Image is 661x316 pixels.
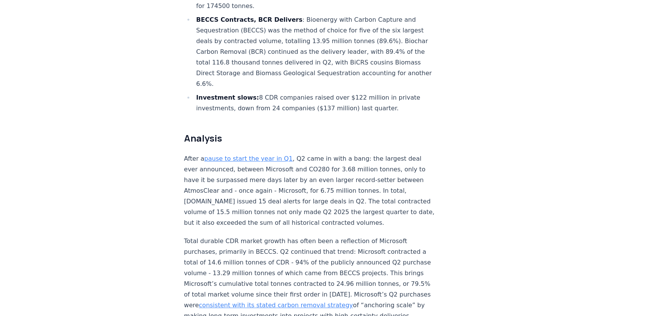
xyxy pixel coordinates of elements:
li: 8 CDR companies raised over $122 million in private investments, down from 24 companies ($137 mil... [194,92,437,114]
p: After a , Q2 came in with a bang: the largest deal ever announced, between Microsoft and CO280 fo... [184,153,437,228]
a: consistent with its stated carbon removal strategy [199,301,353,309]
h2: Analysis [184,132,437,144]
strong: Investment slows: [196,94,259,101]
strong: BECCS Contracts, BCR Delivers [196,16,302,23]
a: pause to start the year in Q1 [204,155,292,162]
li: : Bioenergy with Carbon Capture and Sequestration (BECCS) was the method of choice for five of th... [194,15,437,89]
